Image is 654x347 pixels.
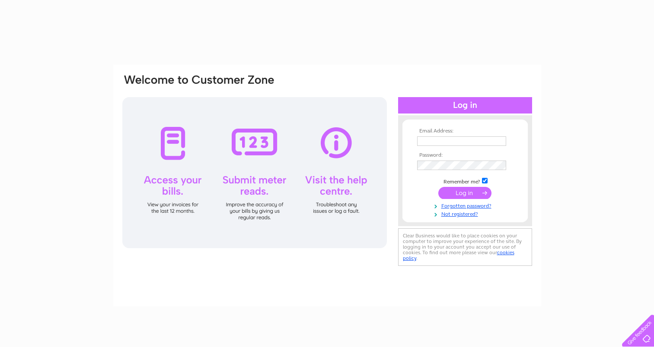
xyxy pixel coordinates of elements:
th: Email Address: [415,128,515,134]
td: Remember me? [415,177,515,185]
a: Forgotten password? [417,201,515,209]
input: Submit [438,187,491,199]
div: Clear Business would like to place cookies on your computer to improve your experience of the sit... [398,228,532,266]
th: Password: [415,152,515,158]
a: cookies policy [403,249,514,261]
a: Not registered? [417,209,515,218]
